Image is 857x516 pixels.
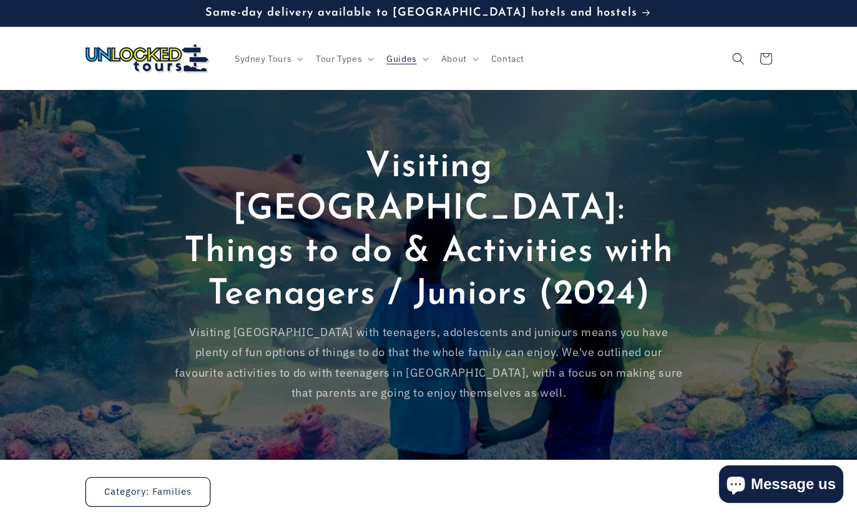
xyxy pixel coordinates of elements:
span: Tour Types [316,53,362,64]
img: Unlocked Tours [86,44,210,73]
summary: Guides [379,46,434,72]
inbox-online-store-chat: Shopify online store chat [715,465,847,506]
a: Unlocked Tours [81,39,215,77]
p: Visiting [GEOGRAPHIC_DATA] with teenagers, adolescents and juniours means you have plenty of fun ... [173,322,685,404]
summary: About [434,46,484,72]
summary: Tour Types [308,46,379,72]
summary: Search [725,45,752,72]
a: Contact [484,46,532,72]
span: Guides [386,53,417,64]
span: Contact [491,53,524,64]
a: Category: Families [86,477,210,507]
span: About [441,53,467,64]
span: Sydney Tours [235,53,291,64]
h2: Visiting [GEOGRAPHIC_DATA]: Things to do & Activities with Teenagers / Juniors (2024) [173,146,685,316]
summary: Sydney Tours [227,46,308,72]
span: Same-day delivery available to [GEOGRAPHIC_DATA] hotels and hostels [205,7,637,19]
